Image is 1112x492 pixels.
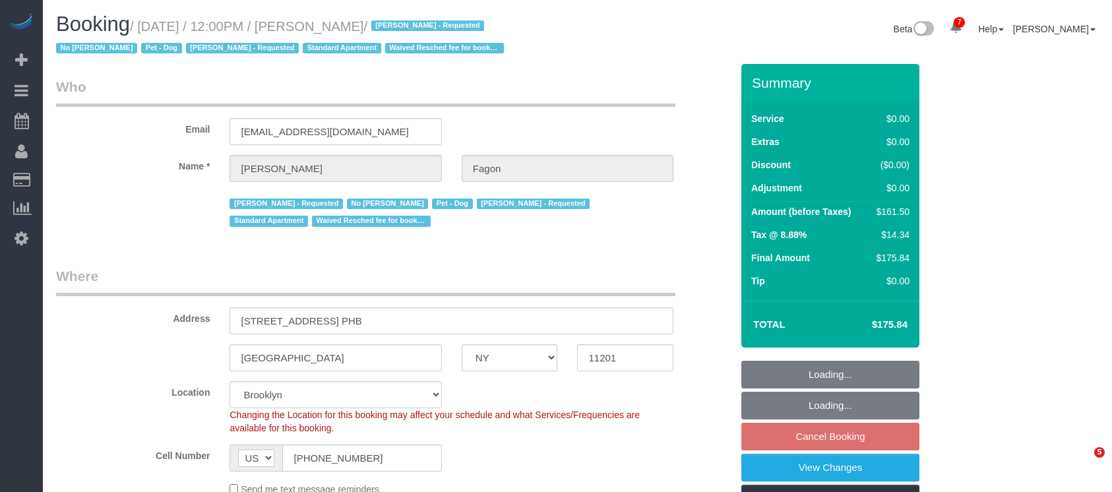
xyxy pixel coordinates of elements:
[753,319,786,330] strong: Total
[56,13,130,36] span: Booking
[751,181,802,195] label: Adjustment
[347,199,428,209] span: No [PERSON_NAME]
[230,410,640,433] span: Changing the Location for this booking may affect your schedule and what Services/Frequencies are...
[978,24,1004,34] a: Help
[871,228,910,241] div: $14.34
[912,21,934,38] img: New interface
[46,307,220,325] label: Address
[385,43,504,53] span: Waived Resched fee for booking [DATE]
[56,19,508,56] small: / [DATE] / 12:00PM / [PERSON_NAME]
[894,24,935,34] a: Beta
[46,118,220,136] label: Email
[751,228,807,241] label: Tax @ 8.88%
[752,75,913,90] h3: Summary
[741,454,919,481] a: View Changes
[230,118,441,145] input: Email
[46,155,220,173] label: Name *
[230,155,441,182] input: First Name
[477,199,590,209] span: [PERSON_NAME] - Requested
[303,43,381,53] span: Standard Apartment
[186,43,299,53] span: [PERSON_NAME] - Requested
[56,266,675,296] legend: Where
[751,112,784,125] label: Service
[871,251,910,264] div: $175.84
[230,199,342,209] span: [PERSON_NAME] - Requested
[312,216,431,226] span: Waived Resched fee for booking [DATE]
[46,381,220,399] label: Location
[282,445,441,472] input: Cell Number
[371,20,484,31] span: [PERSON_NAME] - Requested
[1094,447,1105,458] span: 5
[577,344,673,371] input: Zip Code
[943,13,969,42] a: 7
[46,445,220,462] label: Cell Number
[871,158,910,171] div: ($0.00)
[8,13,34,32] img: Automaid Logo
[1013,24,1096,34] a: [PERSON_NAME]
[462,155,673,182] input: Last Name
[230,344,441,371] input: City
[871,135,910,148] div: $0.00
[871,112,910,125] div: $0.00
[751,251,810,264] label: Final Amount
[954,17,965,28] span: 7
[832,319,908,330] h4: $175.84
[751,135,780,148] label: Extras
[141,43,181,53] span: Pet - Dog
[432,199,472,209] span: Pet - Dog
[871,205,910,218] div: $161.50
[871,181,910,195] div: $0.00
[871,274,910,288] div: $0.00
[751,205,851,218] label: Amount (before Taxes)
[1067,447,1099,479] iframe: Intercom live chat
[56,77,675,107] legend: Who
[751,274,765,288] label: Tip
[751,158,791,171] label: Discount
[230,216,308,226] span: Standard Apartment
[56,43,137,53] span: No [PERSON_NAME]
